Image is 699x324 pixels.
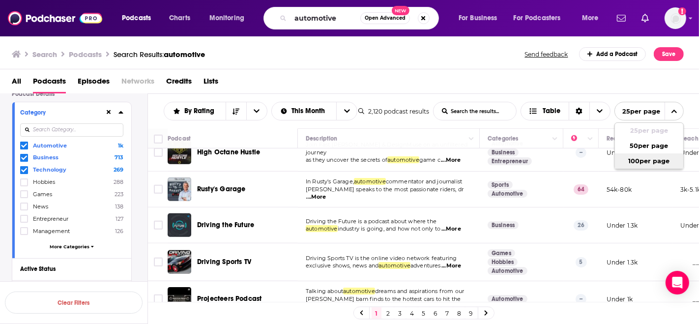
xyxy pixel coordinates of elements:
[168,177,191,201] img: Rusty's Garage
[514,11,561,25] span: For Podcasters
[459,11,497,25] span: For Business
[678,7,686,15] svg: Add a profile image
[358,108,429,115] div: 2,120 podcast results
[354,178,386,185] span: automotive
[306,178,354,185] span: In Rusty's Garage,
[197,295,262,303] span: Projecteers Podcast
[78,73,110,93] span: Episodes
[365,16,406,21] span: Open Advanced
[197,148,260,156] span: High Octane Hustle
[114,178,123,185] span: 288
[306,186,464,193] span: [PERSON_NAME] speaks to the most passionate riders, dr
[441,156,461,164] span: ...More
[392,6,409,15] span: New
[395,307,405,319] a: 3
[197,185,245,193] span: Rusty's Garage
[306,262,379,269] span: exclusive shows, news and
[452,10,510,26] button: open menu
[209,11,244,25] span: Monitoring
[50,244,89,249] span: More Categories
[607,185,632,194] p: 54k-80k
[116,215,123,222] span: 127
[154,258,163,266] span: Toggle select row
[20,109,98,116] div: Category
[375,288,464,295] span: dreams and aspirations from our
[488,181,513,189] a: Sports
[121,73,154,93] span: Networks
[338,225,441,232] span: industry is going, and how not only to
[614,102,684,120] button: close menu
[576,257,587,267] p: 5
[488,157,532,165] a: Entrepreneur
[569,102,589,120] div: Sort Direction
[197,221,254,229] span: Driving the Future
[154,295,163,303] span: Toggle select row
[454,307,464,319] a: 8
[226,102,246,120] button: Sort Direction
[372,307,381,319] a: 1
[197,294,262,304] a: Projecteers Podcast
[584,133,596,145] button: Column Actions
[665,7,686,29] img: User Profile
[654,47,684,61] button: Save
[168,250,191,274] img: Driving Sports TV
[12,90,132,97] p: Podcast Details
[168,213,191,237] img: Driving the Future
[154,185,163,194] span: Toggle select row
[204,73,218,93] a: Lists
[615,123,683,138] button: 25 per page
[507,10,575,26] button: open menu
[197,147,260,157] a: High Octane Hustle
[488,133,518,145] div: Categories
[33,191,52,198] span: Games
[638,10,653,27] a: Show notifications dropdown
[576,294,586,304] p: --
[197,220,254,230] a: Driving the Future
[488,258,518,266] a: Hobbies
[607,295,633,303] p: Under 1k
[306,288,343,295] span: Talking about
[579,47,646,61] a: Add a Podcast
[343,288,375,295] span: automotive
[20,123,123,137] input: Search Category...
[246,102,267,120] button: open menu
[203,10,257,26] button: open menu
[522,50,571,59] button: Send feedback
[33,154,58,161] span: Business
[615,138,683,153] button: 50 per page
[114,50,205,59] a: Search Results:automotive
[33,73,66,93] a: Podcasts
[466,307,476,319] a: 9
[115,228,123,235] span: 126
[33,166,66,173] span: Technology
[488,267,527,275] a: Automotive
[33,142,67,149] span: Automotive
[163,10,196,26] a: Charts
[8,9,102,28] a: Podchaser - Follow, Share and Rate Podcasts
[543,108,561,115] span: Table
[306,255,457,262] span: Driving Sports TV is the online video network featuring
[5,292,143,314] button: Clear Filters
[466,133,477,145] button: Column Actions
[168,287,191,311] img: Projecteers Podcast
[169,11,190,25] span: Charts
[306,295,461,310] span: [PERSON_NAME] barn finds to the hottest cars to hit the mark
[197,184,245,194] a: Rusty's Garage
[164,102,267,120] h2: Choose List sort
[488,249,515,257] a: Games
[607,258,638,266] p: Under 1.3k
[387,156,419,163] span: automotive
[164,108,226,115] button: open menu
[571,133,585,145] div: Power Score
[488,295,527,303] a: Automotive
[118,142,123,149] span: 1k
[441,262,461,270] span: ...More
[166,73,192,93] a: Credits
[20,106,105,118] button: Category
[115,203,123,210] span: 138
[33,178,55,185] span: Hobbies
[575,10,611,26] button: open menu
